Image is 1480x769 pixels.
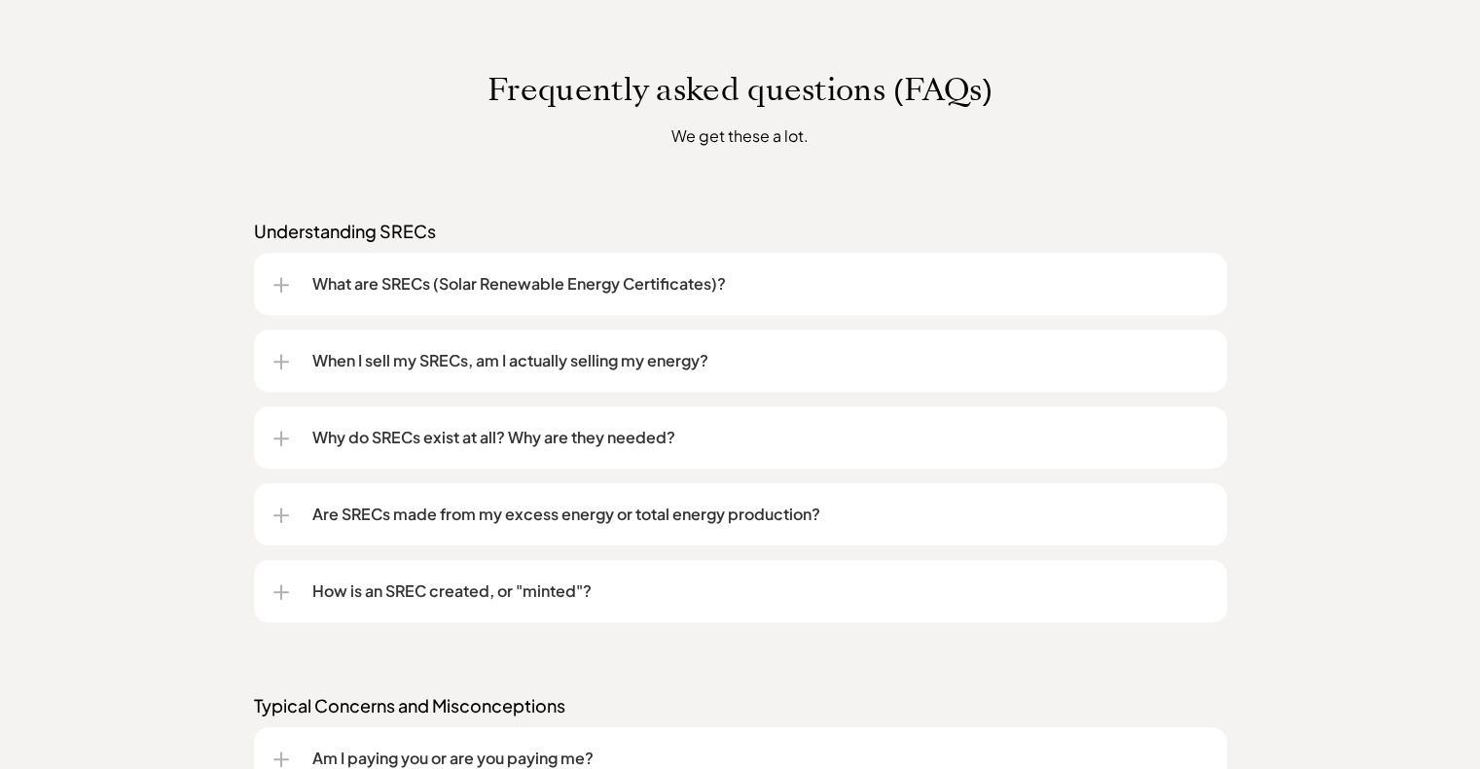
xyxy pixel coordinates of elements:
[254,220,1227,243] p: Understanding SRECs
[312,426,1208,449] p: Why do SRECs exist at all? Why are they needed?
[312,349,1208,372] p: When I sell my SRECs, am I actually selling my energy?
[312,579,1208,603] p: How is an SREC created, or "minted"?
[254,694,1227,717] p: Typical Concerns and Misconceptions
[379,123,1101,148] p: We get these a lot.
[186,71,1295,108] p: Frequently asked questions (FAQs)
[312,272,1208,296] p: What are SRECs (Solar Renewable Energy Certificates)?
[312,503,1208,526] p: Are SRECs made from my excess energy or total energy production?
